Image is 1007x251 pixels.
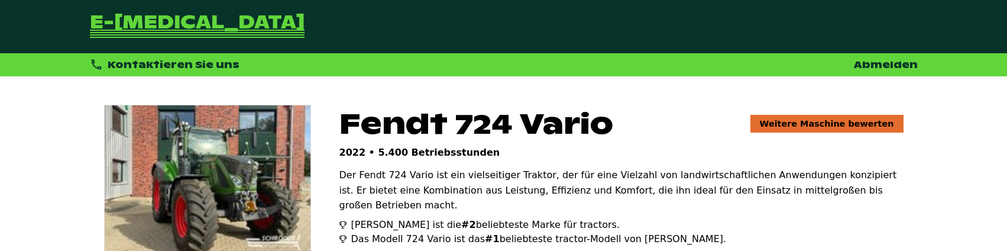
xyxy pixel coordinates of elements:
p: 2022 • 5.400 Betriebsstunden [339,147,904,158]
span: [PERSON_NAME] ist die beliebteste Marke für tractors. [351,218,620,232]
span: #2 [461,219,476,230]
a: Abmelden [854,59,918,71]
a: Zurück zur Startseite [90,14,305,39]
span: Kontaktieren Sie uns [108,59,239,71]
a: Weitere Maschine bewerten [750,115,904,133]
div: Kontaktieren Sie uns [90,58,240,72]
p: Der Fendt 724 Vario ist ein vielseitiger Traktor, der für eine Vielzahl von landwirtschaftlichen ... [339,168,904,213]
span: Fendt 724 Vario [339,105,613,142]
span: Das Modell 724 Vario ist das beliebteste tractor-Modell von [PERSON_NAME]. [351,232,727,246]
span: #1 [485,233,500,244]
